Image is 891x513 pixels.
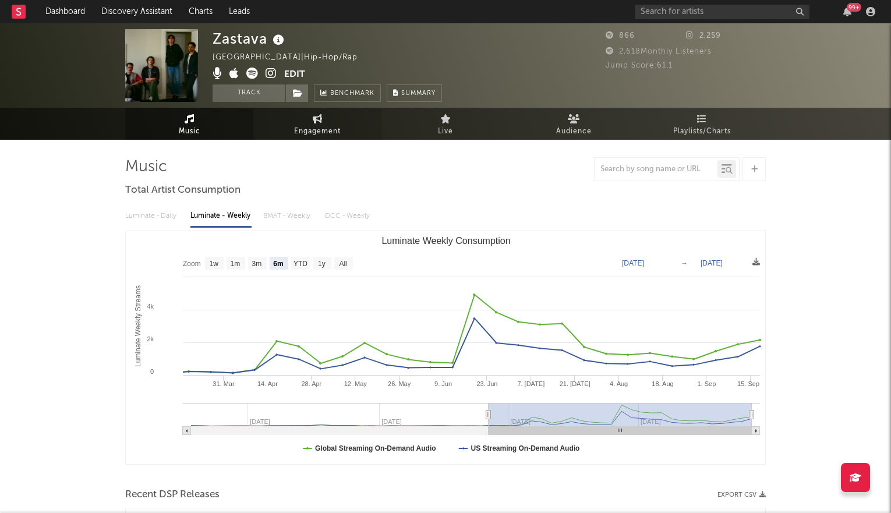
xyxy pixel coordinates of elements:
[273,260,283,268] text: 6m
[622,259,644,267] text: [DATE]
[556,125,592,139] span: Audience
[125,183,241,197] span: Total Artist Consumption
[213,51,371,65] div: [GEOGRAPHIC_DATA] | Hip-Hop/Rap
[147,335,154,342] text: 2k
[179,125,200,139] span: Music
[213,29,287,48] div: Zastava
[257,380,278,387] text: 14. Apr
[252,260,262,268] text: 3m
[284,68,305,82] button: Edit
[517,380,544,387] text: 7. [DATE]
[560,380,591,387] text: 21. [DATE]
[476,380,497,387] text: 23. Jun
[190,206,252,226] div: Luminate - Weekly
[595,165,717,174] input: Search by song name or URL
[301,380,321,387] text: 28. Apr
[253,108,381,140] a: Engagement
[434,380,452,387] text: 9. Jun
[847,3,861,12] div: 99 +
[134,285,142,367] text: Luminate Weekly Streams
[294,125,341,139] span: Engagement
[147,303,154,310] text: 4k
[126,231,766,464] svg: Luminate Weekly Consumption
[183,260,201,268] text: Zoom
[125,488,220,502] span: Recent DSP Releases
[681,259,688,267] text: →
[638,108,766,140] a: Playlists/Charts
[387,84,442,102] button: Summary
[231,260,241,268] text: 1m
[471,444,579,452] text: US Streaming On-Demand Audio
[318,260,326,268] text: 1y
[610,380,628,387] text: 4. Aug
[150,368,154,375] text: 0
[438,125,453,139] span: Live
[314,84,381,102] a: Benchmark
[210,260,219,268] text: 1w
[606,48,712,55] span: 2,618 Monthly Listeners
[125,108,253,140] a: Music
[698,380,716,387] text: 1. Sep
[213,380,235,387] text: 31. Mar
[330,87,374,101] span: Benchmark
[344,380,367,387] text: 12. May
[635,5,809,19] input: Search for artists
[381,236,510,246] text: Luminate Weekly Consumption
[737,380,759,387] text: 15. Sep
[294,260,307,268] text: YTD
[701,259,723,267] text: [DATE]
[686,32,721,40] span: 2,259
[652,380,673,387] text: 18. Aug
[510,108,638,140] a: Audience
[339,260,346,268] text: All
[673,125,731,139] span: Playlists/Charts
[717,491,766,498] button: Export CSV
[606,32,635,40] span: 866
[606,62,673,69] span: Jump Score: 61.1
[315,444,436,452] text: Global Streaming On-Demand Audio
[401,90,436,97] span: Summary
[388,380,411,387] text: 26. May
[381,108,510,140] a: Live
[843,7,851,16] button: 99+
[213,84,285,102] button: Track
